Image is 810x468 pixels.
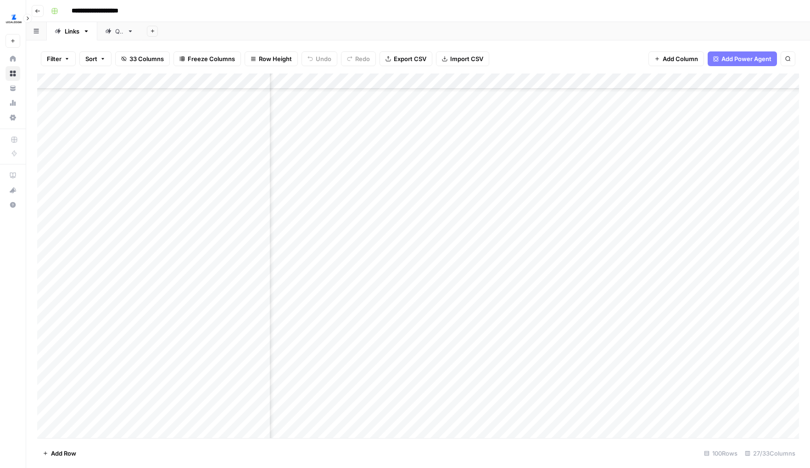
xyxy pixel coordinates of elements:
[721,54,771,63] span: Add Power Agent
[259,54,292,63] span: Row Height
[51,449,76,458] span: Add Row
[6,183,20,197] button: What's new?
[6,197,20,212] button: Help + Support
[41,51,76,66] button: Filter
[663,54,698,63] span: Add Column
[394,54,426,63] span: Export CSV
[355,54,370,63] span: Redo
[173,51,241,66] button: Freeze Columns
[450,54,483,63] span: Import CSV
[129,54,164,63] span: 33 Columns
[6,81,20,96] a: Your Data
[188,54,235,63] span: Freeze Columns
[6,96,20,110] a: Usage
[115,27,123,36] div: QA
[741,446,799,461] div: 27/33 Columns
[47,54,61,63] span: Filter
[85,54,97,63] span: Sort
[47,22,97,40] a: Links
[65,27,79,36] div: Links
[6,110,20,125] a: Settings
[245,51,298,66] button: Row Height
[341,51,376,66] button: Redo
[97,22,141,40] a: QA
[648,51,704,66] button: Add Column
[700,446,741,461] div: 100 Rows
[37,446,82,461] button: Add Row
[380,51,432,66] button: Export CSV
[115,51,170,66] button: 33 Columns
[6,11,22,27] img: LegalZoom Logo
[6,168,20,183] a: AirOps Academy
[316,54,331,63] span: Undo
[708,51,777,66] button: Add Power Agent
[6,66,20,81] a: Browse
[79,51,112,66] button: Sort
[302,51,337,66] button: Undo
[436,51,489,66] button: Import CSV
[6,51,20,66] a: Home
[6,7,20,30] button: Workspace: LegalZoom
